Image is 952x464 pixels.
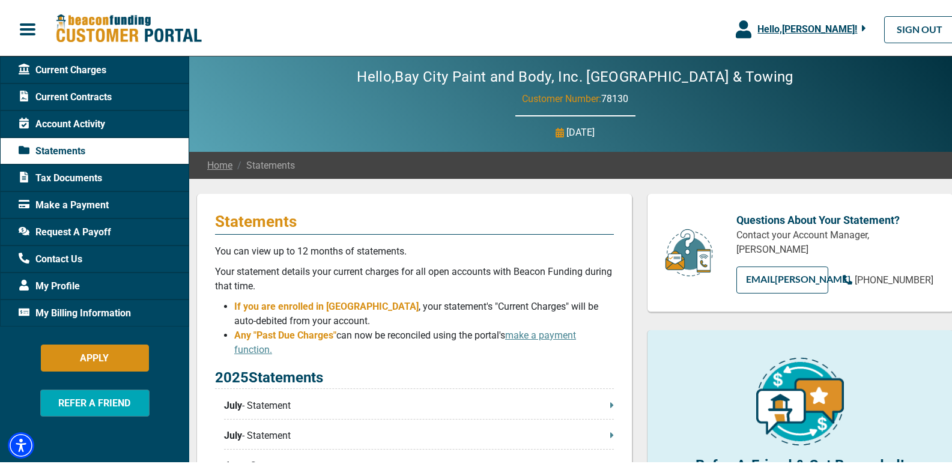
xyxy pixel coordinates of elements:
span: Request A Payoff [19,223,111,237]
span: Make a Payment [19,196,109,210]
div: Accessibility Menu [8,430,34,456]
p: You can view up to 12 months of statements. [215,242,614,256]
span: Current Contracts [19,88,112,102]
span: July [224,426,242,441]
span: My Billing Information [19,304,131,318]
span: If you are enrolled in [GEOGRAPHIC_DATA] [234,298,419,310]
p: Contact your Account Manager, [PERSON_NAME] [736,226,935,255]
p: Your statement details your current charges for all open accounts with Beacon Funding during that... [215,262,614,291]
button: REFER A FRIEND [40,387,150,414]
img: Beacon Funding Customer Portal Logo [55,11,202,42]
span: Any "Past Due Charges" [234,327,336,339]
img: customer-service.png [662,226,716,276]
span: My Profile [19,277,80,291]
a: Home [207,156,232,170]
span: can now be reconciled using the portal's [234,327,576,353]
span: Tax Documents [19,169,102,183]
h2: Hello, Bay City Paint and Body, Inc. [GEOGRAPHIC_DATA] & Towing [321,66,829,83]
span: Statements [232,156,295,170]
span: Current Charges [19,61,106,75]
span: 78130 [601,91,628,102]
button: APPLY [41,342,149,369]
a: [PHONE_NUMBER] [843,271,933,285]
span: Hello, [PERSON_NAME] ! [757,21,857,32]
a: EMAIL[PERSON_NAME] [736,264,829,291]
span: July [224,396,242,411]
p: - Statement [224,396,614,411]
span: Statements [19,142,85,156]
p: Questions About Your Statement? [736,209,935,226]
span: [PHONE_NUMBER] [855,272,933,283]
p: [DATE] [567,123,595,137]
span: Contact Us [19,250,82,264]
span: Customer Number: [522,91,601,102]
span: Account Activity [19,115,105,129]
p: Statements [215,209,614,229]
p: 2025 Statements [215,364,614,387]
p: - Statement [224,426,614,441]
img: refer-a-friend-icon.png [756,355,844,443]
